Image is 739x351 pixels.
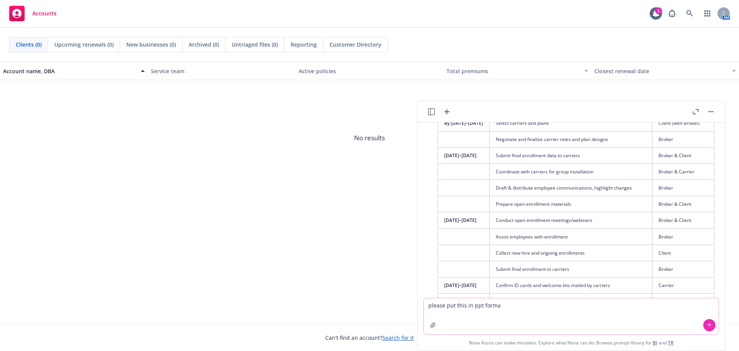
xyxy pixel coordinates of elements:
[652,131,714,147] td: Broker
[32,10,57,17] span: Accounts
[591,62,739,80] button: Closest renewal date
[652,180,714,196] td: Broker
[54,40,114,49] span: Upcoming renewals (0)
[446,67,580,75] div: Total premiums
[444,120,483,126] span: By [DATE]–[DATE]
[682,6,697,21] a: Search
[490,294,652,310] td: Troubleshoot/resolve any pre-coverage issues
[299,67,440,75] div: Active policies
[652,164,714,180] td: Broker & Carrier
[444,152,477,159] span: [DATE]–[DATE]
[490,131,652,147] td: Negotiate and finalize carrier rates and plan designs
[655,7,662,14] div: 1
[490,261,652,277] td: Submit final enrollment to carriers
[421,335,722,351] span: Nova Assist can make mistakes. Explore what Nova can do: Browse prompt library for and
[652,294,714,310] td: Broker & Carrier
[189,40,219,49] span: Archived (0)
[148,62,296,80] button: Service team
[490,245,652,261] td: Collect new hire and ongoing enrollments
[444,282,477,289] span: [DATE]–[DATE]
[652,212,714,228] td: Broker & Client
[232,40,278,49] span: Untriaged files (0)
[16,40,42,49] span: Clients (0)
[424,298,719,334] textarea: please put this in ppt forma
[126,40,176,49] span: New businesses (0)
[490,212,652,228] td: Conduct open enrollment meetings/webinars
[444,217,477,223] span: [DATE]–[DATE]
[652,196,714,212] td: Broker & Client
[490,180,652,196] td: Draft & distribute employee communications, highlight changes
[653,339,657,346] a: BI
[490,196,652,212] td: Prepare open enrollment materials
[6,3,60,24] a: Accounts
[490,228,652,245] td: Assist employees with enrollment
[3,67,136,75] div: Account name, DBA
[443,62,591,80] button: Total premiums
[382,334,414,341] a: Search for it
[296,62,443,80] button: Active policies
[652,261,714,277] td: Broker
[668,339,674,346] a: TR
[594,67,727,75] div: Closest renewal date
[652,115,714,131] td: Client (with Broker)
[151,67,293,75] div: Service team
[490,115,652,131] td: Select carriers and plans
[490,147,652,163] td: Submit final enrollment data to carriers
[700,6,715,21] a: Switch app
[652,147,714,163] td: Broker & Client
[652,277,714,293] td: Carrier
[652,245,714,261] td: Client
[291,40,317,49] span: Reporting
[652,228,714,245] td: Broker
[490,277,652,293] td: Confirm ID cards and welcome kits mailed by carriers
[325,334,414,342] span: Can't find an account?
[490,164,652,180] td: Coordinate with carriers for group installation
[329,40,381,49] span: Customer Directory
[664,6,680,21] a: Report a Bug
